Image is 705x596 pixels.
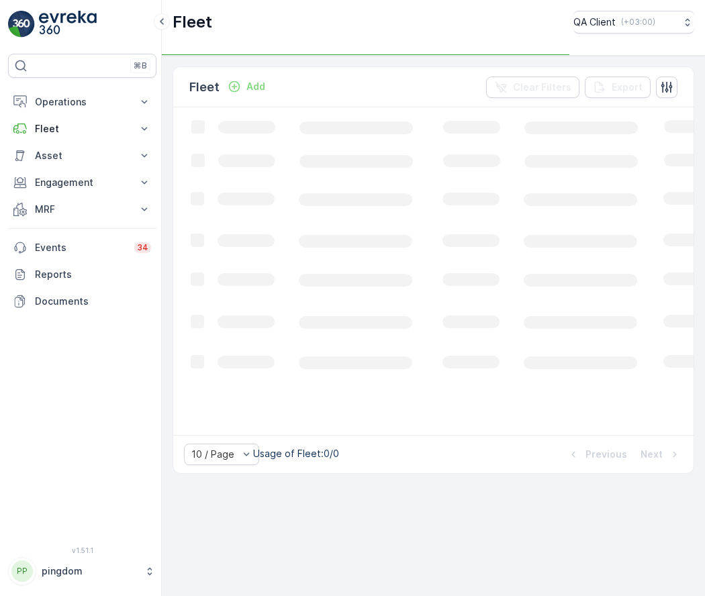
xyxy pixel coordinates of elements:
[573,15,616,29] p: QA Client
[641,448,663,461] p: Next
[612,81,643,94] p: Export
[35,149,130,162] p: Asset
[35,95,130,109] p: Operations
[189,78,220,97] p: Fleet
[8,11,35,38] img: logo
[8,261,156,288] a: Reports
[8,234,156,261] a: Events34
[513,81,571,94] p: Clear Filters
[173,11,212,33] p: Fleet
[639,446,683,462] button: Next
[565,446,628,462] button: Previous
[486,77,579,98] button: Clear Filters
[35,268,151,281] p: Reports
[8,115,156,142] button: Fleet
[39,11,97,38] img: logo_light-DOdMpM7g.png
[35,122,130,136] p: Fleet
[8,557,156,585] button: PPpingdom
[573,11,694,34] button: QA Client(+03:00)
[8,142,156,169] button: Asset
[8,546,156,554] span: v 1.51.1
[35,203,130,216] p: MRF
[621,17,655,28] p: ( +03:00 )
[11,560,33,582] div: PP
[134,60,147,71] p: ⌘B
[222,79,271,95] button: Add
[137,242,148,253] p: 34
[8,196,156,223] button: MRF
[42,564,138,578] p: pingdom
[246,80,265,93] p: Add
[585,448,627,461] p: Previous
[35,295,151,308] p: Documents
[35,241,126,254] p: Events
[585,77,651,98] button: Export
[35,176,130,189] p: Engagement
[8,169,156,196] button: Engagement
[8,288,156,315] a: Documents
[8,89,156,115] button: Operations
[253,447,339,460] p: Usage of Fleet : 0/0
